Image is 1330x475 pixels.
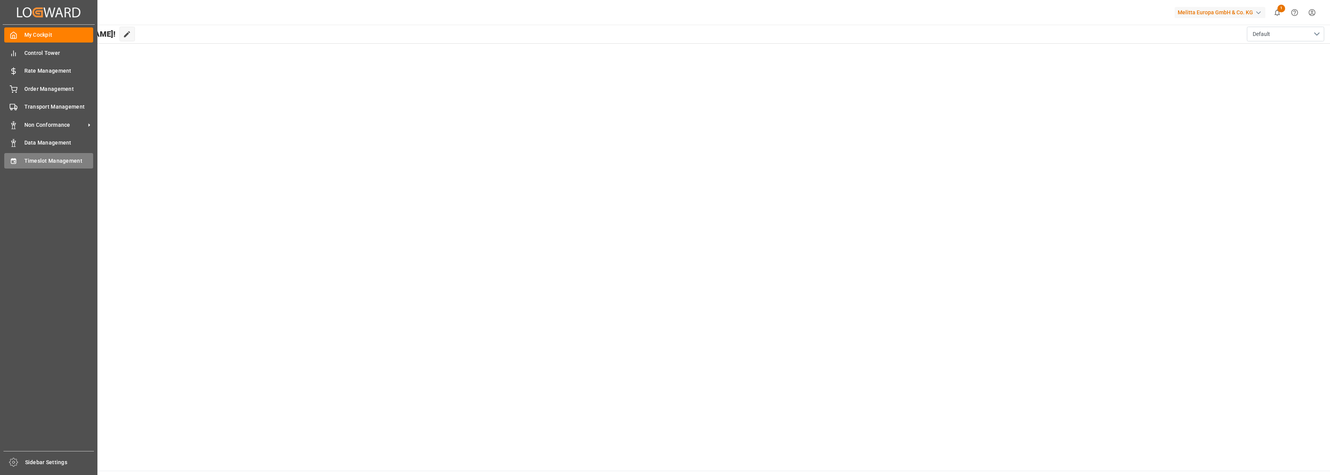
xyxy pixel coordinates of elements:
span: Hello [PERSON_NAME]! [32,27,116,41]
button: Melitta Europa GmbH & Co. KG [1175,5,1269,20]
span: Control Tower [24,49,94,57]
span: Sidebar Settings [25,458,94,466]
span: Order Management [24,85,94,93]
button: Help Center [1286,4,1303,21]
span: My Cockpit [24,31,94,39]
span: Non Conformance [24,121,85,129]
a: My Cockpit [4,27,93,43]
span: Rate Management [24,67,94,75]
a: Transport Management [4,99,93,114]
a: Timeslot Management [4,153,93,168]
button: show 1 new notifications [1269,4,1286,21]
span: Timeslot Management [24,157,94,165]
span: Default [1253,30,1270,38]
a: Control Tower [4,45,93,60]
span: Data Management [24,139,94,147]
a: Data Management [4,135,93,150]
span: 1 [1277,5,1285,12]
button: open menu [1247,27,1324,41]
a: Order Management [4,81,93,96]
span: Transport Management [24,103,94,111]
div: Melitta Europa GmbH & Co. KG [1175,7,1265,18]
a: Rate Management [4,63,93,78]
